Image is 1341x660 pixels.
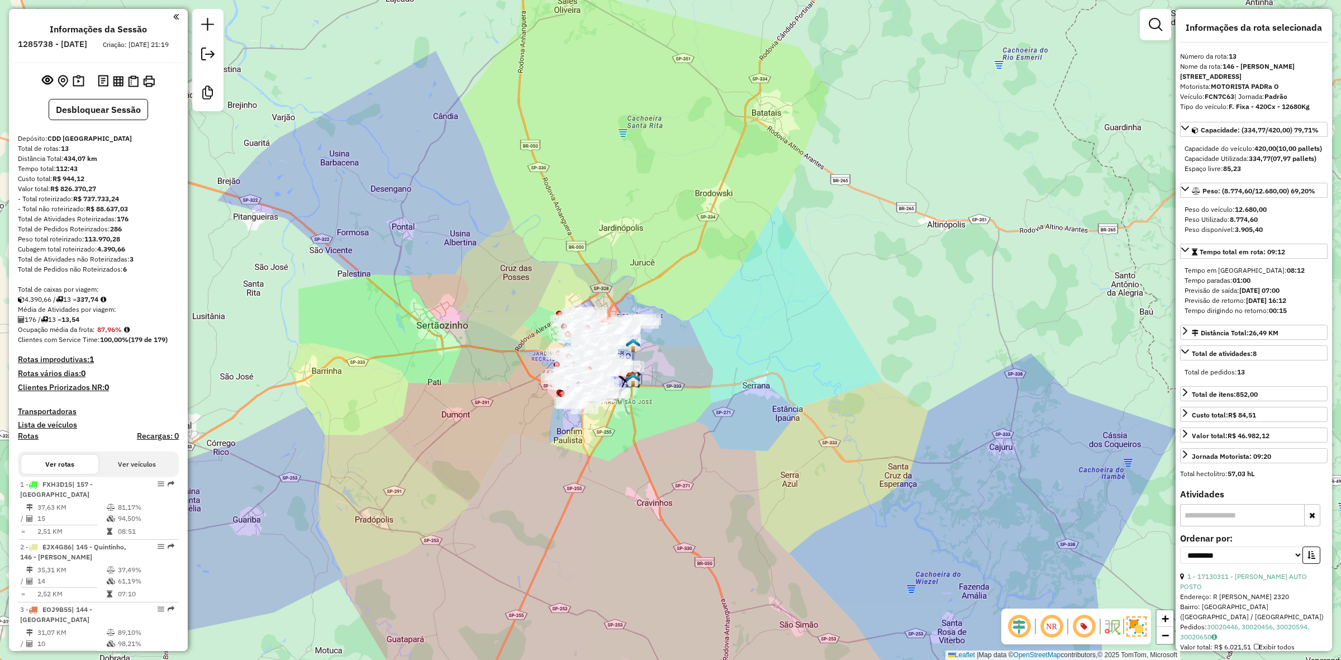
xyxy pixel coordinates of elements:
[47,134,132,143] strong: CDD [GEOGRAPHIC_DATA]
[1276,144,1322,153] strong: (10,00 pallets)
[1249,154,1271,163] strong: 334,77
[70,73,87,90] button: Painel de Sugestão
[1233,276,1250,284] strong: 01:00
[1180,51,1328,61] div: Número da rota:
[117,526,174,537] td: 08:51
[18,383,179,392] h4: Clientes Priorizados NR:
[18,214,179,224] div: Total de Atividades Roteirizadas:
[20,543,126,561] span: | 145 - Quintinho, 146 - [PERSON_NAME]
[1180,61,1328,82] div: Nome da rota:
[100,335,129,344] strong: 100,00%
[81,368,85,378] strong: 0
[53,174,84,183] strong: R$ 944,12
[20,513,26,524] td: /
[18,194,179,204] div: - Total roteirizado:
[18,335,100,344] span: Clientes com Service Time:
[61,315,79,324] strong: 13,54
[18,305,179,315] div: Média de Atividades por viagem:
[110,225,122,233] strong: 286
[1211,634,1217,640] i: Observações
[1223,164,1241,173] strong: 85,23
[73,194,119,203] strong: R$ 737.733,24
[97,245,125,253] strong: 4.390,66
[107,567,115,573] i: % de utilização do peso
[56,296,63,303] i: Total de rotas
[168,606,174,612] em: Rota exportada
[1185,225,1323,235] div: Peso disponível:
[18,134,179,144] div: Depósito:
[18,234,179,244] div: Peso total roteirizado:
[41,316,48,323] i: Total de rotas
[1185,215,1323,225] div: Peso Utilizado:
[1192,431,1269,441] div: Valor total:
[1185,306,1323,316] div: Tempo dirigindo no retorno:
[20,605,92,624] span: | 144 - [GEOGRAPHIC_DATA]
[129,335,168,344] strong: (179 de 179)
[37,627,106,638] td: 31,07 KM
[18,315,179,325] div: 176 / 13 =
[1271,154,1316,163] strong: (07,97 pallets)
[18,224,179,234] div: Total de Pedidos Roteirizados:
[86,205,128,213] strong: R$ 88.637,03
[1229,52,1237,60] strong: 13
[26,515,33,522] i: Total de Atividades
[1185,164,1323,174] div: Espaço livre:
[96,73,111,90] button: Logs desbloquear sessão
[1180,469,1328,479] div: Total hectolitro:
[107,515,115,522] i: % de utilização da cubagem
[1103,618,1121,635] img: Fluxo de ruas
[626,373,640,387] img: Cross CDD
[42,543,72,551] span: EJX4G86
[40,72,55,90] button: Exibir sessão original
[18,369,179,378] h4: Rotas vários dias:
[1200,248,1285,256] span: Tempo total em rota: 09:12
[1192,328,1278,338] div: Distância Total:
[37,576,106,587] td: 14
[18,264,179,274] div: Total de Pedidos não Roteirizados:
[26,504,33,511] i: Distância Total
[977,651,978,659] span: |
[1192,410,1256,420] div: Custo total:
[1192,349,1257,358] span: Total de atividades:
[50,24,147,35] h4: Informações da Sessão
[97,325,122,334] strong: 87,96%
[1162,611,1169,625] span: +
[1234,92,1287,101] span: | Jornada:
[1038,613,1065,640] span: Ocultar NR
[1235,205,1267,213] strong: 12.680,00
[1205,92,1234,101] strong: FCN7C63
[117,627,174,638] td: 89,10%
[18,284,179,295] div: Total de caixas por viagem:
[18,254,179,264] div: Total de Atividades não Roteirizadas:
[18,431,39,441] h4: Rotas
[37,638,106,649] td: 10
[1230,215,1258,224] strong: 8.774,60
[50,184,96,193] strong: R$ 826.370,27
[107,504,115,511] i: % de utilização do peso
[137,431,179,441] h4: Recargas: 0
[20,576,26,587] td: /
[1185,367,1323,377] div: Total de pedidos:
[18,204,179,214] div: - Total não roteirizado:
[21,455,98,474] button: Ver rotas
[20,480,93,498] span: | 157 - [GEOGRAPHIC_DATA]
[1185,154,1323,164] div: Capacidade Utilizada:
[626,338,640,353] img: UDC Light Ribeirao Preto
[20,480,93,498] span: 1 -
[158,481,164,487] em: Opções
[1157,610,1173,627] a: Zoom in
[1157,627,1173,644] a: Zoom out
[1246,296,1286,305] strong: [DATE] 16:12
[168,481,174,487] em: Rota exportada
[18,325,95,334] span: Ocupação média da frota:
[1228,431,1269,440] strong: R$ 46.982,12
[37,502,106,513] td: 37,63 KM
[117,564,174,576] td: 37,49%
[18,39,87,49] h6: 1285738 - [DATE]
[37,588,106,600] td: 2,52 KM
[107,629,115,636] i: % de utilização do peso
[18,407,179,416] h4: Transportadoras
[1202,187,1315,195] span: Peso: (8.774,60/12.680,00) 69,20%
[101,296,106,303] i: Meta Caixas/viagem: 295,40 Diferença: 42,34
[130,255,134,263] strong: 3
